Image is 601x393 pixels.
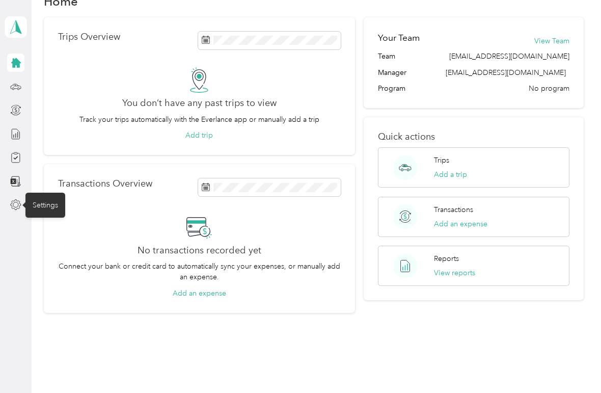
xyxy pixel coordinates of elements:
button: View Team [534,36,569,46]
span: Team [378,51,395,62]
button: Add a trip [434,169,467,180]
button: Add trip [185,130,213,141]
p: Transactions [434,204,473,215]
p: Quick actions [378,132,569,142]
p: Track your trips automatically with the Everlance app or manually add a trip [79,114,319,125]
iframe: Everlance-gr Chat Button Frame [544,336,601,393]
p: Connect your bank or credit card to automatically sync your expenses, or manually add an expense. [58,261,341,282]
div: Settings [25,193,65,218]
span: No program [529,83,569,94]
h2: No transactions recorded yet [138,245,261,256]
h2: Your Team [378,32,420,44]
p: Trips Overview [58,32,120,42]
span: [EMAIL_ADDRESS][DOMAIN_NAME] [449,51,569,62]
button: Add an expense [173,288,226,299]
span: Manager [378,67,406,78]
button: View reports [434,268,475,278]
span: Program [378,83,405,94]
button: Add an expense [434,219,487,229]
p: Transactions Overview [58,178,152,189]
p: Reports [434,253,459,264]
span: [EMAIL_ADDRESS][DOMAIN_NAME] [446,68,566,77]
p: Trips [434,155,449,166]
h2: You don’t have any past trips to view [122,98,277,109]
